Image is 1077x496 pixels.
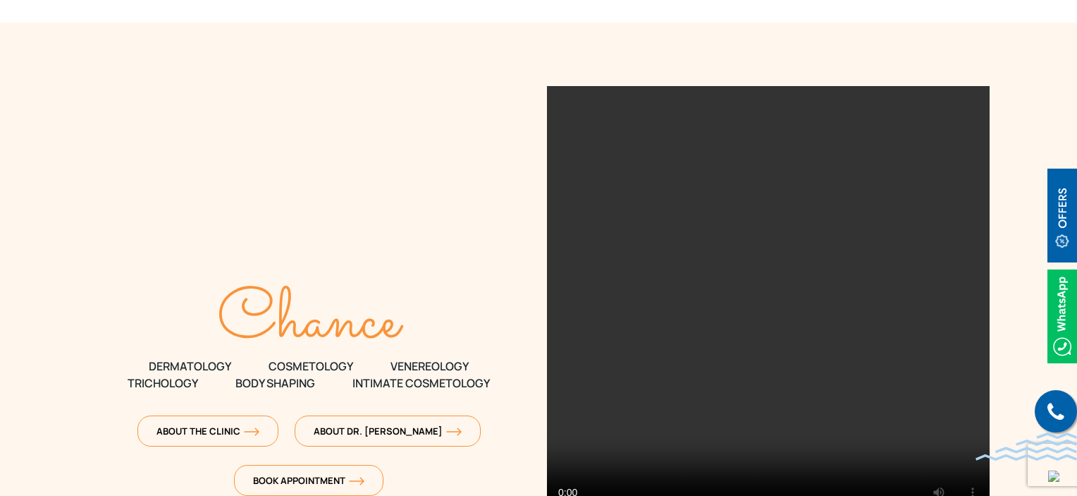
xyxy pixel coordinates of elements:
[1047,169,1077,262] img: offerBt
[1047,307,1077,322] a: Whatsappicon
[156,425,259,437] span: About The Clinic
[149,358,231,375] span: DERMATOLOGY
[390,358,469,375] span: VENEREOLOGY
[269,358,353,375] span: COSMETOLOGY
[244,428,259,436] img: orange-arrow
[295,416,481,447] a: About Dr. [PERSON_NAME]orange-arrow
[1048,471,1059,482] img: up-blue-arrow.svg
[352,375,490,392] span: Intimate Cosmetology
[1047,270,1077,363] img: Whatsappicon
[976,433,1077,461] img: bluewave
[314,425,462,437] span: About Dr. [PERSON_NAME]
[218,270,405,375] text: Chance
[235,375,315,392] span: Body Shaping
[349,477,364,485] img: orange-arrow
[253,474,364,487] span: Book Appointment
[128,375,198,392] span: TRICHOLOGY
[137,416,278,447] a: About The Clinicorange-arrow
[234,465,383,496] a: Book Appointmentorange-arrow
[446,428,462,436] img: orange-arrow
